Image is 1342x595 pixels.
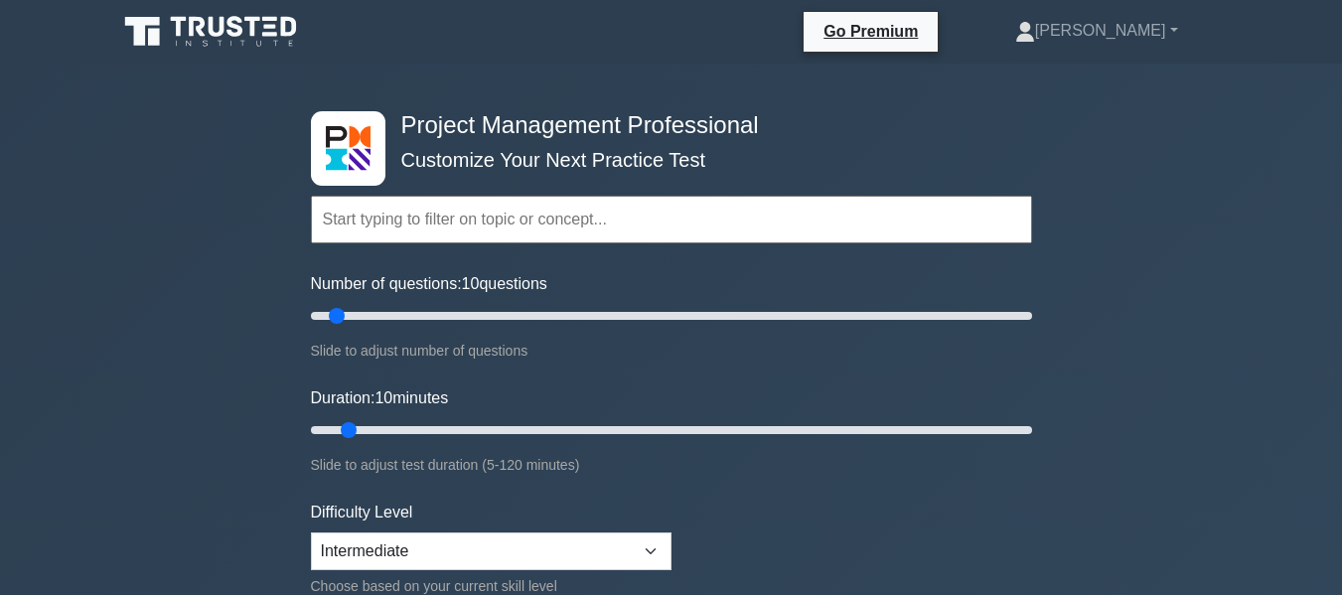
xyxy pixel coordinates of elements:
[311,386,449,410] label: Duration: minutes
[374,389,392,406] span: 10
[311,501,413,524] label: Difficulty Level
[311,339,1032,363] div: Slide to adjust number of questions
[311,196,1032,243] input: Start typing to filter on topic or concept...
[311,272,547,296] label: Number of questions: questions
[968,11,1226,51] a: [PERSON_NAME]
[311,453,1032,477] div: Slide to adjust test duration (5-120 minutes)
[393,111,935,140] h4: Project Management Professional
[462,275,480,292] span: 10
[812,19,930,44] a: Go Premium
